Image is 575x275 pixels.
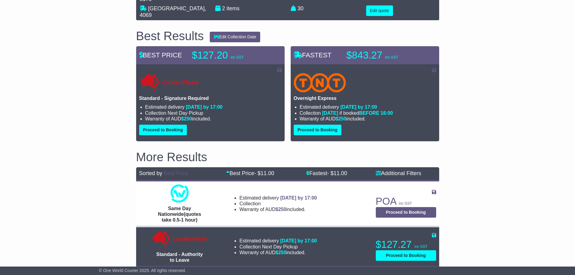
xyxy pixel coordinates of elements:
p: $127.20 [192,49,267,61]
a: Fastest- $11.00 [306,170,347,176]
a: Best Price [164,170,189,176]
li: Collection [239,201,317,206]
span: inc GST [414,245,427,249]
span: BEFORE [359,110,379,116]
span: © One World Courier 2025. All rights reserved. [99,268,186,273]
li: Warranty of AUD included. [300,116,436,122]
span: inc GST [385,55,398,59]
span: 2 [222,5,225,11]
button: Edit Collection Date [210,32,260,42]
img: One World Courier: Same Day Nationwide(quotes take 0.5-1 hour) [171,184,189,203]
span: 16:00 [381,110,393,116]
li: Collection [239,244,317,250]
div: Best Results [133,29,207,43]
p: $843.27 [347,49,422,61]
span: - $ [254,170,274,176]
span: , 4069 [140,5,206,18]
span: [DATE] by 17:00 [280,195,317,200]
span: FASTEST [294,51,332,59]
p: $127.27 [376,238,436,251]
li: Warranty of AUD included. [239,206,317,212]
img: TNT Domestic: Overnight Express [294,73,346,92]
span: Same Day Nationwide(quotes take 0.5-1 hour) [158,206,201,222]
p: Standard - Signature Required [139,95,282,101]
span: $ [336,116,347,121]
span: items [227,5,240,11]
li: Estimated delivery [239,195,317,201]
a: Additional Filters [376,170,421,176]
span: [GEOGRAPHIC_DATA] [148,5,205,11]
span: [DATE] [322,110,338,116]
button: Edit quote [366,5,393,16]
span: 250 [338,116,347,121]
span: 11.00 [334,170,347,176]
p: POA [376,195,436,207]
span: [DATE] by 17:00 [186,104,223,110]
span: $ [276,207,286,212]
span: Standard - Authority to Leave [156,252,203,263]
span: BEST PRICE [139,51,182,59]
span: Next Day Pickup [168,110,203,116]
li: Estimated delivery [300,104,436,110]
h2: More Results [136,150,439,164]
button: Proceed to Booking [376,207,436,218]
button: Proceed to Booking [376,250,436,261]
li: Collection [300,110,436,116]
span: $ [276,250,286,255]
span: $ [181,116,192,121]
li: Estimated delivery [239,238,317,244]
span: 250 [184,116,192,121]
span: 11.00 [260,170,274,176]
span: inc GST [399,201,412,206]
li: Estimated delivery [145,104,282,110]
p: Overnight Express [294,95,436,101]
img: Couriers Please: Standard - Authority to Leave [151,230,208,248]
span: 250 [278,207,286,212]
a: Best Price- $11.00 [226,170,274,176]
span: - $ [327,170,347,176]
span: inc GST [231,55,244,59]
li: Warranty of AUD included. [239,250,317,255]
span: [DATE] by 17:00 [280,238,317,243]
img: Couriers Please: Standard - Signature Required [139,73,200,92]
li: Warranty of AUD included. [145,116,282,122]
button: Proceed to Booking [139,125,187,135]
span: 250 [278,250,286,255]
li: Collection [145,110,282,116]
span: [DATE] by 17:00 [340,104,377,110]
span: if booked [322,110,393,116]
span: Next Day Pickup [262,244,298,249]
button: Proceed to Booking [294,125,341,135]
span: Sorted by [139,170,162,176]
span: 30 [298,5,304,11]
